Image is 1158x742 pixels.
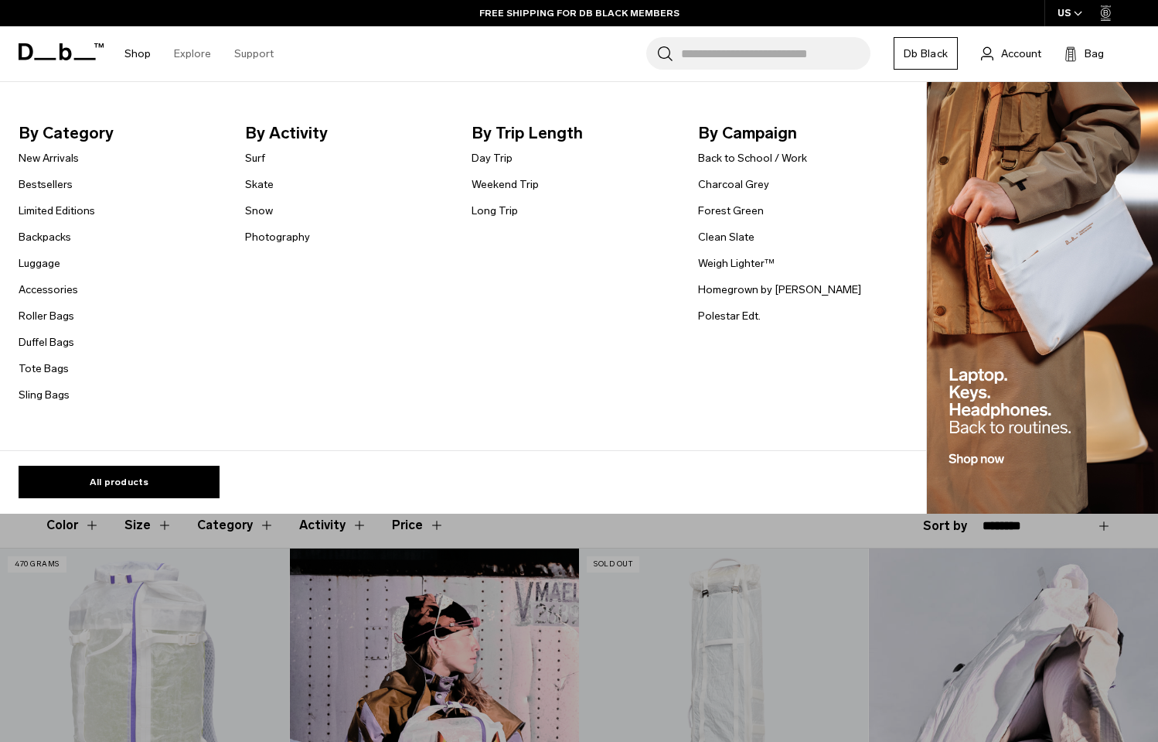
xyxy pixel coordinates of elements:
a: Surf [245,150,265,166]
a: Photography [245,229,310,245]
span: By Activity [245,121,447,145]
span: Bag [1085,46,1104,62]
a: FREE SHIPPING FOR DB BLACK MEMBERS [479,6,679,20]
a: Day Trip [472,150,513,166]
a: New Arrivals [19,150,79,166]
img: Db [927,82,1158,515]
a: Account [981,44,1041,63]
a: Roller Bags [19,308,74,324]
nav: Main Navigation [113,26,285,81]
span: By Campaign [698,121,900,145]
a: Homegrown by [PERSON_NAME] [698,282,861,298]
a: Accessories [19,282,78,298]
span: By Category [19,121,220,145]
a: Weekend Trip [472,176,539,193]
a: Backpacks [19,229,71,245]
a: Polestar Edt. [698,308,761,324]
a: Limited Editions [19,203,95,219]
a: Db Black [894,37,958,70]
a: Forest Green [698,203,764,219]
a: Weigh Lighter™ [698,255,775,272]
a: Long Trip [472,203,518,219]
a: Charcoal Grey [698,176,769,193]
a: Luggage [19,255,60,272]
a: Sling Bags [19,387,70,403]
a: Tote Bags [19,361,69,377]
a: Back to School / Work [698,150,807,166]
a: Snow [245,203,273,219]
a: Explore [174,26,211,81]
button: Bag [1064,44,1104,63]
span: By Trip Length [472,121,673,145]
a: Clean Slate [698,229,754,245]
a: Skate [245,176,274,193]
a: Support [234,26,274,81]
a: Shop [124,26,151,81]
a: Duffel Bags [19,334,74,350]
a: All products [19,466,220,498]
span: Account [1001,46,1041,62]
a: Bestsellers [19,176,73,193]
